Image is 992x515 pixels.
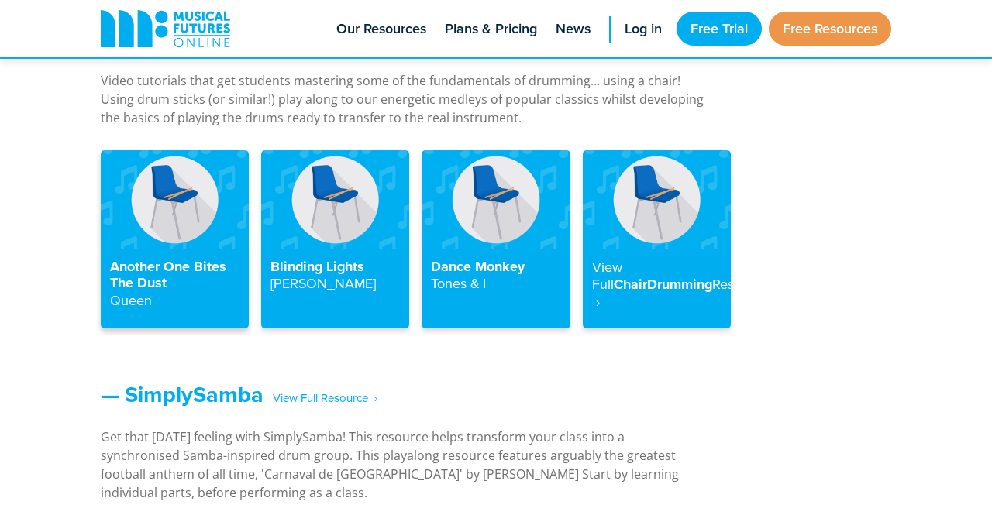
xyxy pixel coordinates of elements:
h4: Another One Bites The Dust [110,259,239,310]
strong: Queen [110,290,152,310]
a: Blinding Lights[PERSON_NAME] [261,150,409,328]
span: ‎ ‎ ‎ View Full Resource‎‏‏‎ ‎ › [263,385,377,412]
span: Plans & Pricing [445,19,537,39]
span: Our Resources [336,19,426,39]
h4: Blinding Lights [270,259,400,293]
a: Free Trial [677,12,762,46]
p: Get that [DATE] feeling with SimplySamba! This resource helps transform your class into a synchro... [101,427,705,502]
p: Video tutorials that get students mastering some of the fundamentals of drumming… using a chair! ... [101,71,705,127]
h4: ChairDrumming [592,259,722,311]
a: Free Resources [769,12,891,46]
a: Another One Bites The DustQueen [101,150,249,328]
a: Dance MonkeyTones & I [422,150,570,328]
strong: Resource ‎ › [592,274,769,311]
span: News [556,19,591,39]
strong: [PERSON_NAME] [270,273,376,293]
a: — SimplySamba‎ ‎ ‎ View Full Resource‎‏‏‎ ‎ › [101,378,377,410]
strong: Tones & I [431,273,486,293]
strong: View Full [592,257,622,294]
span: Log in [625,19,662,39]
h4: Dance Monkey [431,259,560,293]
a: View FullChairDrummingResource ‎ › [583,150,731,328]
